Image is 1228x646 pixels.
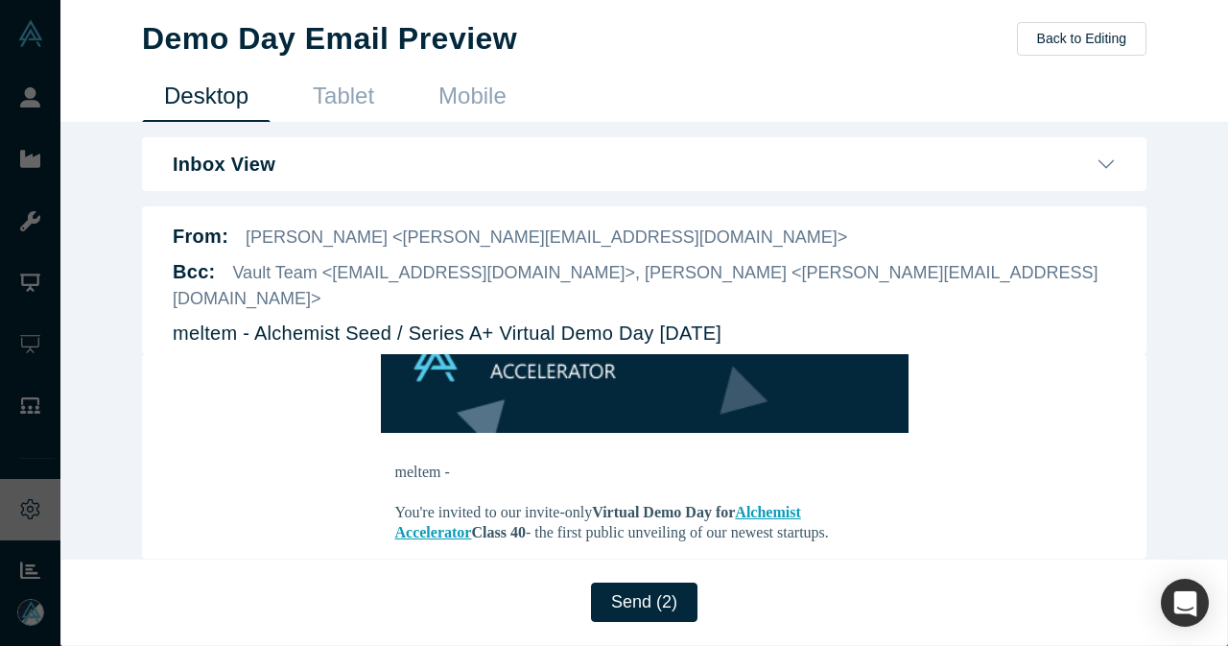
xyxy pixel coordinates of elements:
a: Mobile [416,77,529,122]
b: From: [173,226,228,247]
a: Alchemist Accelerator [223,150,628,186]
div: You're invited to our invite-only - the first public unveiling of our newest startups. [223,148,721,188]
span: Vault Team <[EMAIL_ADDRESS][DOMAIN_NAME]>, [PERSON_NAME] <[PERSON_NAME][EMAIL_ADDRESS][DOMAIN_NAME]> [173,263,1098,308]
div: meltem - [223,108,721,128]
b: Bcc : [173,261,216,282]
iframe: DemoDay Email Preview [173,354,1116,543]
b: Inbox View [173,153,275,176]
span: [PERSON_NAME] <[PERSON_NAME][EMAIL_ADDRESS][DOMAIN_NAME]> [246,227,847,247]
button: Send (2) [591,583,697,622]
strong: Virtual Demo Day for Class 40 [223,150,628,186]
button: Inbox View [173,153,1116,176]
p: meltem - Alchemist Seed / Series A+ Virtual Demo Day [DATE] [173,319,721,347]
a: Tablet [291,77,396,122]
h1: Demo Day Email Preview [142,20,517,57]
a: Desktop [142,77,271,122]
button: Back to Editing [1017,22,1146,56]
